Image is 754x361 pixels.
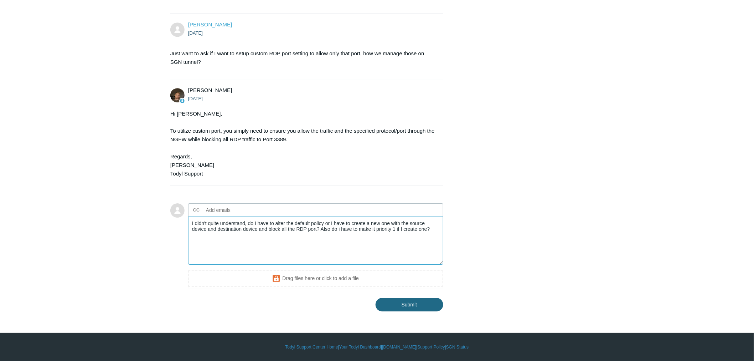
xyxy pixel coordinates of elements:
input: Add emails [203,205,280,215]
textarea: Add your reply [188,217,443,265]
span: Jenny Patel [188,21,232,27]
a: Support Policy [418,344,445,350]
time: 08/12/2025, 16:54 [188,96,203,101]
a: SGN Status [446,344,469,350]
a: [PERSON_NAME] [188,21,232,27]
a: Your Todyl Dashboard [339,344,381,350]
p: Just want to ask if I want to setup custom RDP port setting to allow only that port, how we manag... [170,49,436,66]
label: CC [193,205,200,215]
a: [DOMAIN_NAME] [382,344,416,350]
div: | | | | [170,344,584,350]
a: Todyl Support Center Home [285,344,338,350]
span: Andy Paull [188,87,232,93]
input: Submit [376,298,443,311]
div: Hi [PERSON_NAME], To utilize custom port, you simply need to ensure you allow the traffic and the... [170,110,436,178]
time: 08/12/2025, 16:28 [188,30,203,36]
